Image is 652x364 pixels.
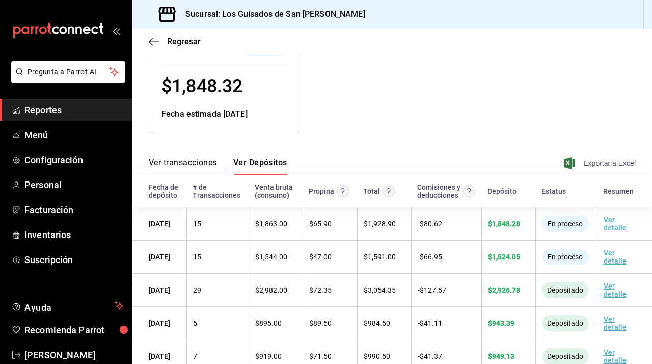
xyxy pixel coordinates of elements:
span: $ 984.50 [364,319,390,327]
button: Exportar a Excel [566,157,636,169]
div: # de Transacciones [193,183,242,199]
div: Depósito [487,187,517,195]
td: 15 [186,207,249,241]
div: El depósito aún no se ha enviado a tu cuenta bancaria. [542,249,589,265]
div: navigation tabs [149,158,287,175]
button: Regresar [149,37,201,46]
span: - $ 41.11 [418,319,442,327]
span: [PERSON_NAME] [24,348,124,362]
span: Recomienda Parrot [24,323,124,337]
span: $ 895.00 [255,319,282,327]
a: Ver detalle [604,216,627,232]
a: Ver detalle [604,315,627,331]
div: Fecha estimada [DATE] [161,108,287,120]
span: Facturación [24,203,124,217]
div: Resumen [603,187,634,195]
span: Depositado [543,286,587,294]
div: El monto ha sido enviado a tu cuenta bancaria. Puede tardar en verse reflejado, según la entidad ... [542,282,589,298]
button: Ver Depósitos [233,158,287,175]
span: En proceso [544,253,587,261]
div: Venta bruta (consumo) [255,183,296,199]
td: [DATE] [132,207,186,241]
span: $ 1,863.00 [255,220,287,228]
span: Personal [24,178,124,192]
div: El monto ha sido enviado a tu cuenta bancaria. Puede tardar en verse reflejado, según la entidad ... [542,315,589,331]
span: $ 65.90 [309,220,332,228]
span: $ 2,926.78 [488,286,520,294]
span: $ 1,928.90 [364,220,396,228]
button: open_drawer_menu [112,27,120,35]
span: Regresar [167,37,201,46]
span: Inventarios [24,228,124,242]
span: Ayuda [24,300,111,312]
span: Depositado [543,319,587,327]
td: 5 [186,307,249,340]
span: - $ 41.37 [418,352,442,360]
td: 15 [186,241,249,274]
div: El depósito aún no se ha enviado a tu cuenta bancaria. [542,216,589,232]
svg: Las propinas mostradas excluyen toda configuración de retención. [337,185,349,197]
td: 29 [186,274,249,307]
span: $ 919.00 [255,352,282,360]
span: $ 1,591.00 [364,253,396,261]
span: $ 1,848.32 [161,75,242,97]
span: Reportes [24,103,124,117]
span: $ 47.00 [309,253,332,261]
span: $ 1,524.05 [488,253,520,261]
svg: Este monto equivale al total de la venta más otros abonos antes de aplicar comisión e IVA. [383,185,395,197]
div: Estatus [541,187,566,195]
span: Depositado [543,352,587,360]
span: - $ 66.95 [418,253,442,261]
span: $ 1,544.00 [255,253,287,261]
div: Propina [309,187,334,195]
span: - $ 127.57 [418,286,446,294]
span: $ 3,054.35 [364,286,396,294]
a: Ver detalle [604,282,627,298]
h3: Sucursal: Los Guisados de San [PERSON_NAME] [177,8,365,20]
div: Comisiones y deducciones [417,183,460,199]
span: - $ 80.62 [418,220,442,228]
span: $ 71.50 [309,352,332,360]
button: Pregunta a Parrot AI [11,61,125,83]
span: Menú [24,128,124,142]
svg: Contempla comisión de ventas y propinas, IVA, cancelaciones y devoluciones. [463,185,475,197]
span: Pregunta a Parrot AI [28,67,110,77]
span: En proceso [544,220,587,228]
span: $ 89.50 [309,319,332,327]
span: Suscripción [24,253,124,267]
div: Total [363,187,380,195]
a: Ver detalle [604,249,627,265]
span: $ 990.50 [364,352,390,360]
div: Fecha de depósito [149,183,180,199]
td: [DATE] [132,241,186,274]
a: Pregunta a Parrot AI [7,74,125,85]
span: $ 943.39 [488,319,514,327]
span: $ 72.35 [309,286,332,294]
span: $ 1,848.28 [488,220,520,228]
span: $ 949.13 [488,352,514,360]
td: [DATE] [132,274,186,307]
span: Configuración [24,153,124,167]
span: $ 2,982.00 [255,286,287,294]
button: Ver transacciones [149,158,217,175]
td: [DATE] [132,307,186,340]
